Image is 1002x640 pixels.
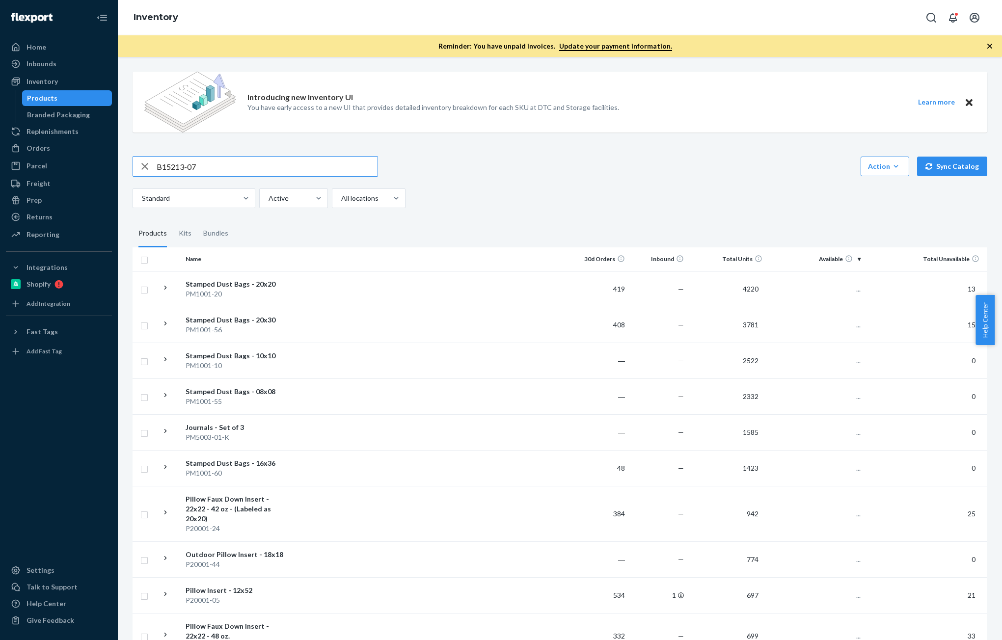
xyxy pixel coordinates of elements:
div: PM1001-20 [186,289,288,299]
span: — [678,356,684,365]
div: Add Integration [27,299,70,308]
div: Inventory [27,77,58,86]
div: Reporting [27,230,59,240]
div: Action [868,161,902,171]
button: Sync Catalog [917,157,987,176]
span: 774 [743,555,762,563]
p: ... [770,284,861,294]
div: Prep [27,195,42,205]
a: Inventory [134,12,178,23]
div: Settings [27,565,54,575]
button: Learn more [912,96,961,108]
span: — [678,285,684,293]
p: Introducing new Inventory UI [247,92,353,103]
span: — [678,555,684,563]
td: 384 [570,486,629,541]
span: 0 [968,555,979,563]
span: — [678,320,684,329]
div: Shopify [27,279,51,289]
div: Stamped Dust Bags - 08x08 [186,387,288,397]
div: PM5003-01-K [186,432,288,442]
span: 25 [964,509,979,518]
span: 0 [968,392,979,400]
span: 3781 [739,320,762,329]
td: 1 [629,577,688,613]
div: Stamped Dust Bags - 20x30 [186,315,288,325]
a: Freight [6,176,112,191]
td: 408 [570,307,629,343]
div: Integrations [27,263,68,272]
div: Outdoor Pillow Insert - 18x18 [186,550,288,560]
div: Fast Tags [27,327,58,337]
a: Parcel [6,158,112,174]
a: Returns [6,209,112,225]
p: ... [770,463,861,473]
button: Action [861,157,909,176]
a: Help Center [6,596,112,612]
p: ... [770,320,861,330]
div: Replenishments [27,127,79,136]
div: P20001-44 [186,560,288,569]
a: Inventory [6,74,112,89]
ol: breadcrumbs [126,3,186,32]
span: 0 [968,356,979,365]
td: ― [570,414,629,450]
input: All locations [340,193,341,203]
span: 1423 [739,464,762,472]
a: Update your payment information. [559,42,672,51]
div: PM1001-56 [186,325,288,335]
div: Pillow Insert - 12x52 [186,586,288,595]
td: 48 [570,450,629,486]
div: Home [27,42,46,52]
td: ― [570,541,629,577]
span: 21 [964,591,979,599]
p: ... [770,555,861,564]
span: 2522 [739,356,762,365]
span: 0 [968,464,979,472]
th: Available [766,247,865,271]
span: 942 [743,509,762,518]
div: PM1001-55 [186,397,288,406]
div: Stamped Dust Bags - 16x36 [186,458,288,468]
a: Home [6,39,112,55]
button: Close [963,96,975,108]
div: Talk to Support [27,582,78,592]
a: Add Integration [6,296,112,312]
td: ― [570,378,629,414]
p: ... [770,590,861,600]
input: Standard [141,193,142,203]
div: Stamped Dust Bags - 20x20 [186,279,288,289]
input: Search inventory by name or sku [157,157,378,176]
div: P20001-05 [186,595,288,605]
td: 534 [570,577,629,613]
span: — [678,428,684,436]
a: Inbounds [6,56,112,72]
a: Prep [6,192,112,208]
span: 699 [743,632,762,640]
div: P20001-24 [186,524,288,533]
div: Give Feedback [27,615,74,625]
div: Help Center [27,599,66,609]
p: ... [770,509,861,519]
button: Open Search Box [921,8,941,27]
th: Total Unavailable [865,247,987,271]
div: Parcel [27,161,47,171]
button: Open notifications [943,8,963,27]
button: Give Feedback [6,613,112,628]
div: Kits [179,220,191,247]
div: PM1001-10 [186,361,288,371]
a: Settings [6,562,112,578]
p: ... [770,392,861,401]
span: 4220 [739,285,762,293]
button: Close Navigation [92,8,112,27]
a: Replenishments [6,124,112,139]
a: Orders [6,140,112,156]
button: Integrations [6,260,112,275]
img: new-reports-banner-icon.82668bd98b6a51aee86340f2a7b77ae3.png [144,72,236,133]
a: Talk to Support [6,579,112,595]
span: — [678,509,684,518]
button: Help Center [975,295,995,345]
span: 15 [964,320,979,329]
button: Open account menu [965,8,984,27]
